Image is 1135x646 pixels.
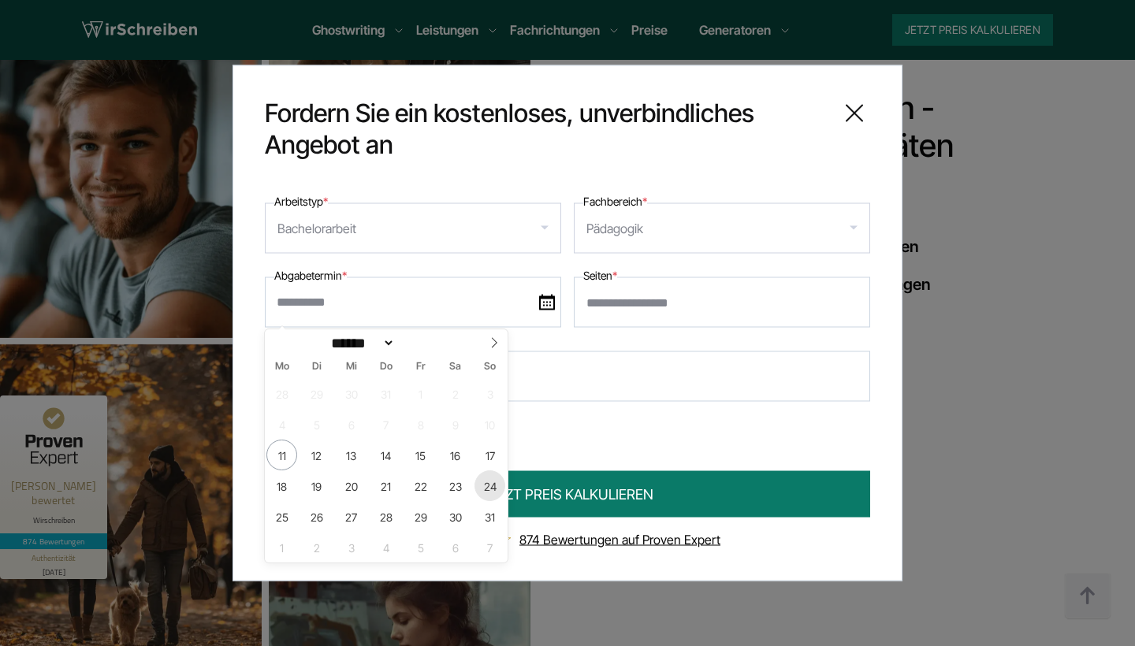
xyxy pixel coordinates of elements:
[482,484,653,505] span: JETZT PREIS KALKULIEREN
[301,470,332,501] span: August 19, 2025
[539,295,555,310] img: date
[370,440,401,470] span: August 14, 2025
[440,378,471,409] span: August 2, 2025
[519,532,720,548] a: 874 Bewertungen auf Proven Expert
[583,192,647,211] label: Fachbereich
[336,409,367,440] span: August 6, 2025
[274,192,328,211] label: Arbeitstyp
[405,501,436,532] span: August 29, 2025
[370,532,401,562] span: September 4, 2025
[405,470,436,501] span: August 22, 2025
[265,98,826,161] span: Fordern Sie ein kostenloses, unverbindliches Angebot an
[266,409,297,440] span: August 4, 2025
[474,440,505,470] span: August 17, 2025
[336,378,367,409] span: Juli 30, 2025
[266,470,297,501] span: August 18, 2025
[266,501,297,532] span: August 25, 2025
[405,409,436,440] span: August 8, 2025
[336,532,367,562] span: September 3, 2025
[266,378,297,409] span: Juli 28, 2025
[301,501,332,532] span: August 26, 2025
[583,266,617,285] label: Seiten
[336,470,367,501] span: August 20, 2025
[326,335,395,351] select: Month
[474,378,505,409] span: August 3, 2025
[404,362,438,372] span: Fr
[440,470,471,501] span: August 23, 2025
[395,335,447,351] input: Year
[301,532,332,562] span: September 2, 2025
[405,532,436,562] span: September 5, 2025
[336,501,367,532] span: August 27, 2025
[474,501,505,532] span: August 31, 2025
[440,501,471,532] span: August 30, 2025
[370,409,401,440] span: August 7, 2025
[440,409,471,440] span: August 9, 2025
[474,470,505,501] span: August 24, 2025
[265,362,300,372] span: Mo
[301,440,332,470] span: August 12, 2025
[265,277,561,328] input: date
[274,266,347,285] label: Abgabetermin
[474,532,505,562] span: September 7, 2025
[277,216,356,241] div: Bachelorarbeit
[336,440,367,470] span: August 13, 2025
[473,362,508,372] span: So
[370,378,401,409] span: Juli 31, 2025
[334,362,369,372] span: Mi
[266,440,297,470] span: August 11, 2025
[405,378,436,409] span: August 1, 2025
[440,532,471,562] span: September 6, 2025
[301,409,332,440] span: August 5, 2025
[369,362,404,372] span: Do
[370,470,401,501] span: August 21, 2025
[405,440,436,470] span: August 15, 2025
[300,362,334,372] span: Di
[370,501,401,532] span: August 28, 2025
[265,471,870,518] button: JETZT PREIS KALKULIEREN
[586,216,643,241] div: Pädagogik
[266,532,297,562] span: September 1, 2025
[438,362,473,372] span: Sa
[301,378,332,409] span: Juli 29, 2025
[474,409,505,440] span: August 10, 2025
[440,440,471,470] span: August 16, 2025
